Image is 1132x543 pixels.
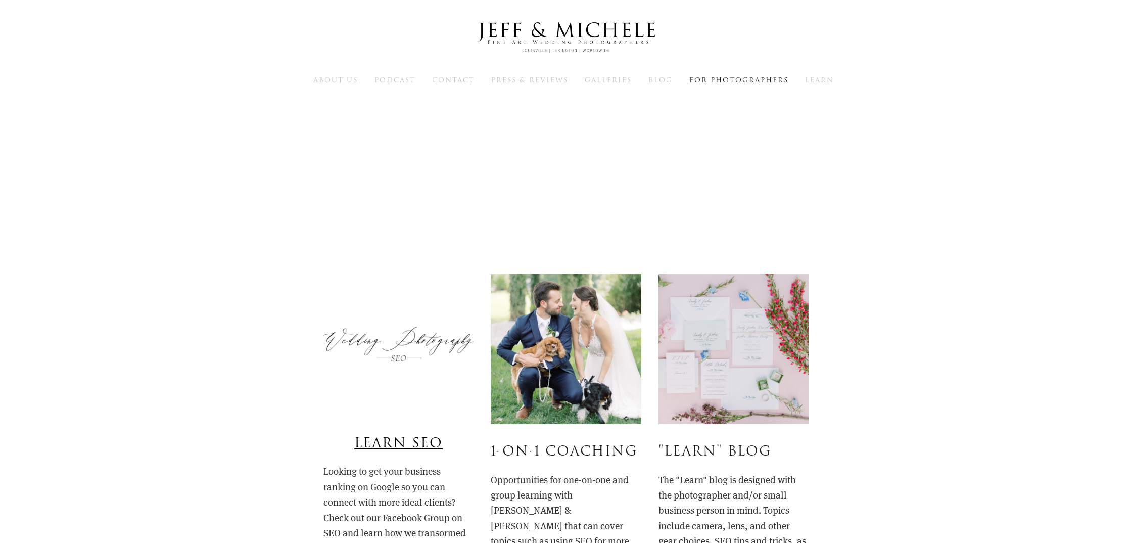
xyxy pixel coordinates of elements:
img: Louisville Wedding Photographers - Jeff & Michele Wedding Photographers [465,13,667,62]
span: About Us [313,75,358,85]
img: Jordan & Emily Berry Wedding (Web Use Only)-33.jpg [658,274,809,424]
a: Blog [648,75,673,84]
p: Education, workshops, and mentoring for other photographers [364,96,768,142]
a: For Photographers [689,75,788,84]
a: Contact [432,75,475,84]
a: Press & Reviews [491,75,568,84]
a: Learn [805,75,834,84]
span: Press & Reviews [491,75,568,85]
a: About Us [313,75,358,84]
a: Podcast [374,75,415,84]
h3: 1-On-1 Coaching [491,441,641,463]
img: SEO for Wedding Photographer with Jeff &amp; Michele [323,274,474,416]
img: Wedding Phot [491,274,641,424]
span: Podcast [374,75,415,85]
a: Galleries [585,75,632,84]
span: Galleries [585,75,632,85]
span: Blog [648,75,673,85]
h3: "Learn" Blog [658,441,809,463]
span: Contact [432,75,475,85]
span: For Photographers [689,75,788,85]
span: Learn [805,75,834,85]
a: Learn SEO [354,434,443,453]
